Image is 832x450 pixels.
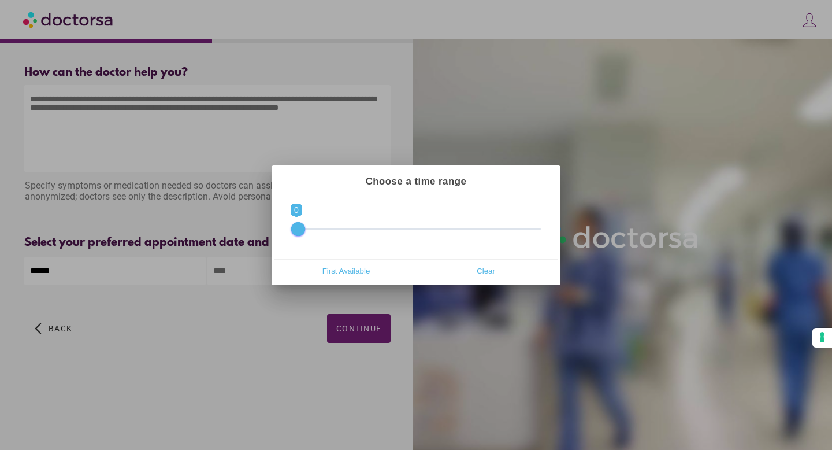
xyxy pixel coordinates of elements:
strong: Choose a time range [366,176,467,187]
button: Your consent preferences for tracking technologies [812,328,832,348]
span: 0 [291,204,302,216]
button: First Available [276,262,416,281]
span: Clear [419,263,552,280]
button: Clear [416,262,556,281]
span: First Available [280,263,413,280]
